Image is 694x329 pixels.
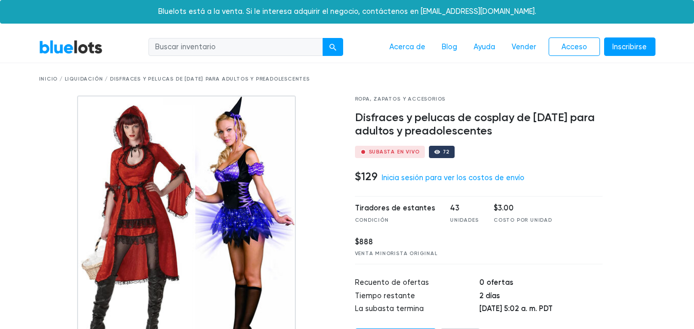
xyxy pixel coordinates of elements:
font: Unidades [450,217,478,223]
font: 72 [443,149,450,155]
font: Ayuda [474,43,495,51]
font: Inicio / Liquidación / Disfraces y pelucas de [DATE] para adultos y preadolescentes [39,76,310,82]
a: Acerca de [381,37,434,57]
font: Disfraces y pelucas de cosplay de [DATE] para adultos y preadolescentes [355,111,595,138]
font: [DATE] 5:02 a. m. PDT [479,304,553,313]
font: Acerca de [389,43,425,51]
font: Blog [442,43,457,51]
font: Tiempo restante [355,292,415,300]
a: Blog [434,37,465,57]
font: Costo por unidad [494,217,552,223]
a: Vender [503,37,545,57]
font: Bluelots está a la venta. Si le interesa adquirir el negocio, contáctenos en [EMAIL_ADDRESS][DOMA... [158,7,536,16]
font: 2 días [479,291,500,300]
a: Inicia sesión para ver los costos de envío [382,173,524,182]
font: $129 [355,170,378,183]
a: Ayuda [465,37,503,57]
font: 43 [450,203,459,212]
font: Inscribirse [612,43,647,51]
font: $3.00 [494,203,514,212]
font: Acceso [561,43,587,51]
font: $888 [355,237,373,246]
font: Condición [355,217,389,223]
a: Acceso [549,37,600,56]
input: Buscar inventario [148,38,323,56]
font: Tiradores de estantes [355,203,435,212]
font: 0 ofertas [479,278,513,287]
font: La subasta termina [355,304,424,313]
font: Ropa, zapatos y accesorios [355,96,446,102]
font: Recuento de ofertas [355,278,429,287]
font: Subasta en vivo [369,149,420,155]
a: Inscribirse [604,37,655,56]
font: Vender [512,43,536,51]
font: Venta minorista original [355,250,438,257]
